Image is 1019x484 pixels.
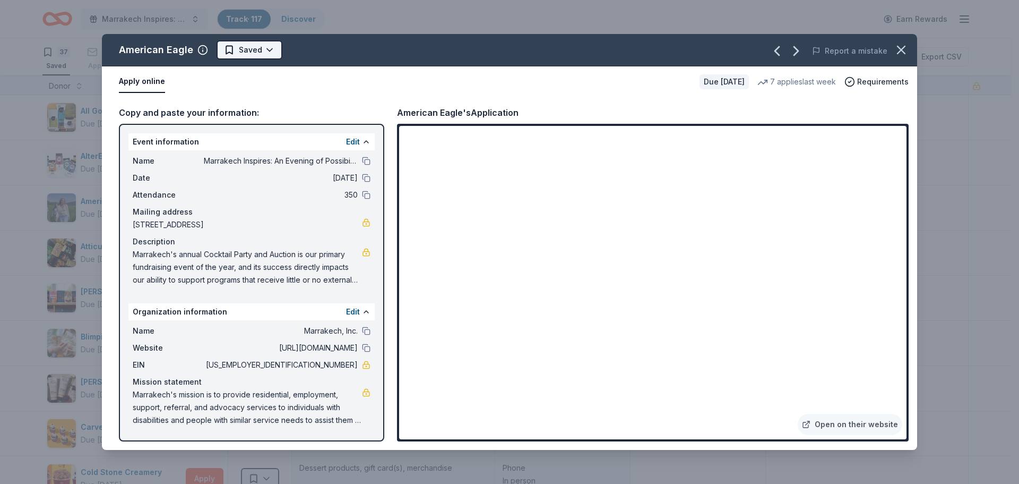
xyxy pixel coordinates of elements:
span: Name [133,155,204,167]
div: Mission statement [133,376,370,388]
div: Description [133,235,370,248]
button: Edit [346,305,360,318]
div: American Eagle's Application [397,106,519,120]
span: Name [133,325,204,337]
button: Apply online [119,71,165,93]
span: 350 [204,189,358,201]
div: Organization information [128,303,375,320]
span: [URL][DOMAIN_NAME] [204,342,358,354]
span: Requirements [857,75,909,88]
span: Attendance [133,189,204,201]
a: Open on their website [798,414,902,435]
span: Website [133,342,204,354]
div: Copy and paste your information: [119,106,384,120]
button: Requirements [844,75,909,88]
span: [DATE] [204,172,358,184]
button: Edit [346,135,360,148]
div: American Eagle [119,41,193,58]
span: [US_EMPLOYER_IDENTIFICATION_NUMBER] [204,359,358,371]
span: Marrakech, Inc. [204,325,358,337]
span: Marrakech's annual Cocktail Party and Auction is our primary fundraising event of the year, and i... [133,248,362,286]
span: [STREET_ADDRESS] [133,218,362,231]
span: Saved [239,44,262,56]
button: Report a mistake [812,45,887,57]
div: Event information [128,133,375,150]
div: Mailing address [133,206,370,218]
span: Marrakech Inspires: An Evening of Possibility Cocktail Party & Auction [204,155,358,167]
div: 7 applies last week [757,75,836,88]
span: Marrakech's mission is to provide residential, employment, support, referral, and advocacy servic... [133,388,362,427]
span: EIN [133,359,204,371]
span: Date [133,172,204,184]
button: Saved [217,40,282,60]
div: Due [DATE] [700,74,749,89]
